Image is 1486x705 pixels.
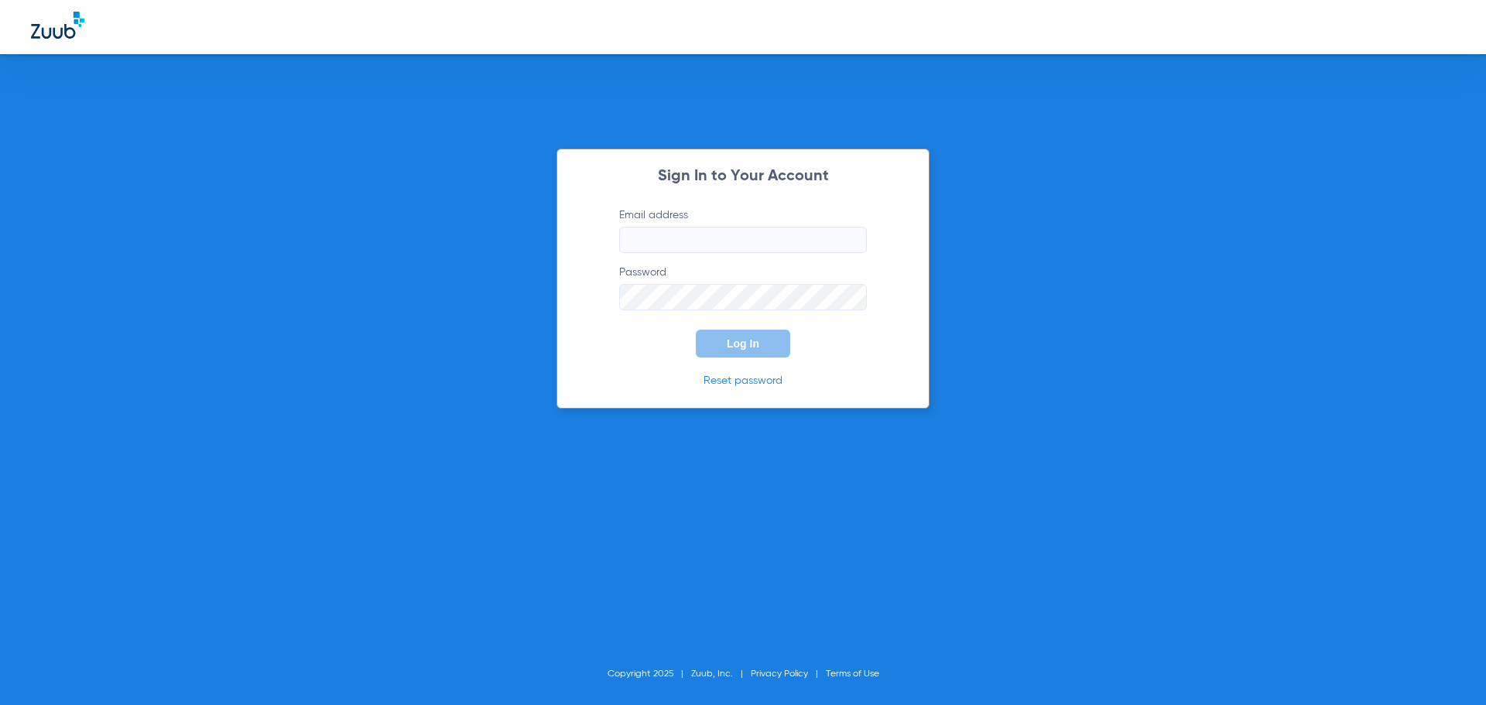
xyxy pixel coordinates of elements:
a: Terms of Use [826,669,879,679]
img: Zuub Logo [31,12,84,39]
input: Email address [619,227,867,253]
a: Privacy Policy [751,669,808,679]
label: Email address [619,207,867,253]
iframe: Chat Widget [1409,631,1486,705]
input: Password [619,284,867,310]
li: Zuub, Inc. [691,666,751,682]
h2: Sign In to Your Account [596,169,890,184]
label: Password [619,265,867,310]
a: Reset password [704,375,782,386]
span: Log In [727,337,759,350]
button: Log In [696,330,790,358]
li: Copyright 2025 [608,666,691,682]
